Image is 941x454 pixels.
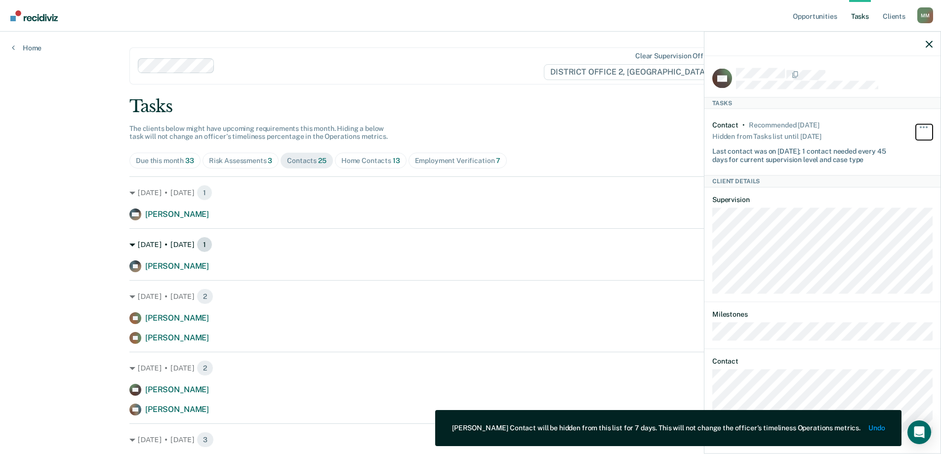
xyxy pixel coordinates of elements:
[129,96,812,117] div: Tasks
[712,195,933,204] dt: Supervision
[496,157,500,165] span: 7
[145,209,209,219] span: [PERSON_NAME]
[318,157,327,165] span: 25
[185,157,194,165] span: 33
[415,157,501,165] div: Employment Verification
[197,360,213,376] span: 2
[287,157,327,165] div: Contacts
[129,289,812,304] div: [DATE] • [DATE]
[635,52,719,60] div: Clear supervision officers
[12,43,41,52] a: Home
[712,357,933,366] dt: Contact
[145,261,209,271] span: [PERSON_NAME]
[145,385,209,394] span: [PERSON_NAME]
[712,129,821,143] div: Hidden from Tasks list until [DATE]
[129,124,388,141] span: The clients below might have upcoming requirements this month. Hiding a below task will not chang...
[129,185,812,201] div: [DATE] • [DATE]
[917,7,933,23] div: M M
[393,157,400,165] span: 13
[704,175,941,187] div: Client Details
[136,157,194,165] div: Due this month
[10,10,58,21] img: Recidiviz
[712,121,738,129] div: Contact
[268,157,272,165] span: 3
[712,143,896,164] div: Last contact was on [DATE]; 1 contact needed every 45 days for current supervision level and case...
[145,333,209,342] span: [PERSON_NAME]
[129,360,812,376] div: [DATE] • [DATE]
[742,121,745,129] div: •
[209,157,273,165] div: Risk Assessments
[145,405,209,414] span: [PERSON_NAME]
[749,121,819,129] div: Recommended 14 days ago
[129,432,812,448] div: [DATE] • [DATE]
[197,185,212,201] span: 1
[452,424,860,432] div: [PERSON_NAME] Contact will be hidden from this list for 7 days. This will not change the officer'...
[129,237,812,252] div: [DATE] • [DATE]
[712,310,933,318] dt: Milestones
[917,7,933,23] button: Profile dropdown button
[197,432,214,448] span: 3
[341,157,400,165] div: Home Contacts
[145,313,209,323] span: [PERSON_NAME]
[868,424,885,432] button: Undo
[197,289,213,304] span: 2
[907,420,931,444] div: Open Intercom Messenger
[544,64,721,80] span: DISTRICT OFFICE 2, [GEOGRAPHIC_DATA]
[704,97,941,109] div: Tasks
[197,237,212,252] span: 1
